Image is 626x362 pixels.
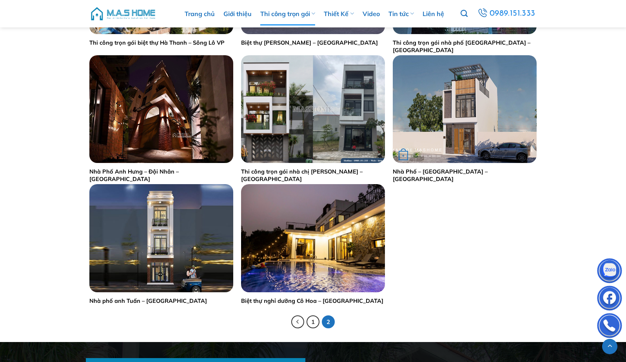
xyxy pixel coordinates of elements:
[322,315,335,329] span: 2
[602,339,617,354] a: Lên đầu trang
[90,2,156,25] img: M.A.S HOME – Tổng Thầu Thiết Kế Và Xây Nhà Trọn Gói
[399,150,408,161] div: Đọc tiếp
[598,260,621,284] img: Zalo
[324,2,354,25] a: Thiết Kế
[475,6,538,21] a: 0989.151.333
[393,168,537,183] a: Nhà Phố – [GEOGRAPHIC_DATA] – [GEOGRAPHIC_DATA]
[260,2,315,25] a: Thi công trọn gói
[89,55,233,163] img: Nhà Phố Anh Hưng - Đội Nhân - Hà Nội
[223,2,252,25] a: Giới thiệu
[393,39,537,54] a: Thi công trọn gói nhà phố [GEOGRAPHIC_DATA] – [GEOGRAPHIC_DATA]
[241,39,378,47] a: Biệt thự [PERSON_NAME] – [GEOGRAPHIC_DATA]
[399,151,408,160] strong: +
[241,184,385,292] img: Biệt thự nghỉ dưỡng Cô Hoa - Sóc Sơn
[185,2,215,25] a: Trang chủ
[241,168,385,183] a: Thi công trọn gói nhà chị [PERSON_NAME] – [GEOGRAPHIC_DATA]
[598,288,621,311] img: Facebook
[489,7,537,20] span: 0989.151.333
[598,315,621,338] img: Phone
[89,39,225,47] a: Thi công trọn gói biệt thự Hà Thanh – Sông Lô VP
[307,315,320,329] a: 1
[388,2,414,25] a: Tin tức
[461,5,468,22] a: Tìm kiếm
[423,2,444,25] a: Liên hệ
[241,297,383,305] a: Biệt thự nghỉ dưỡng Cô Hoa – [GEOGRAPHIC_DATA]
[393,55,537,163] img: Nhà Phố - Anh Thanh - Đông Anh
[89,168,233,183] a: Nhà Phố Anh Hưng – Đội Nhân – [GEOGRAPHIC_DATA]
[241,55,385,163] img: Thi công trọn gói chị Lý - Hà Nội | MasHome
[363,2,380,25] a: Video
[89,297,207,305] a: Nhà phố anh Tuấn – [GEOGRAPHIC_DATA]
[89,184,233,292] img: Nhà phố anh Tuấn - Long Biên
